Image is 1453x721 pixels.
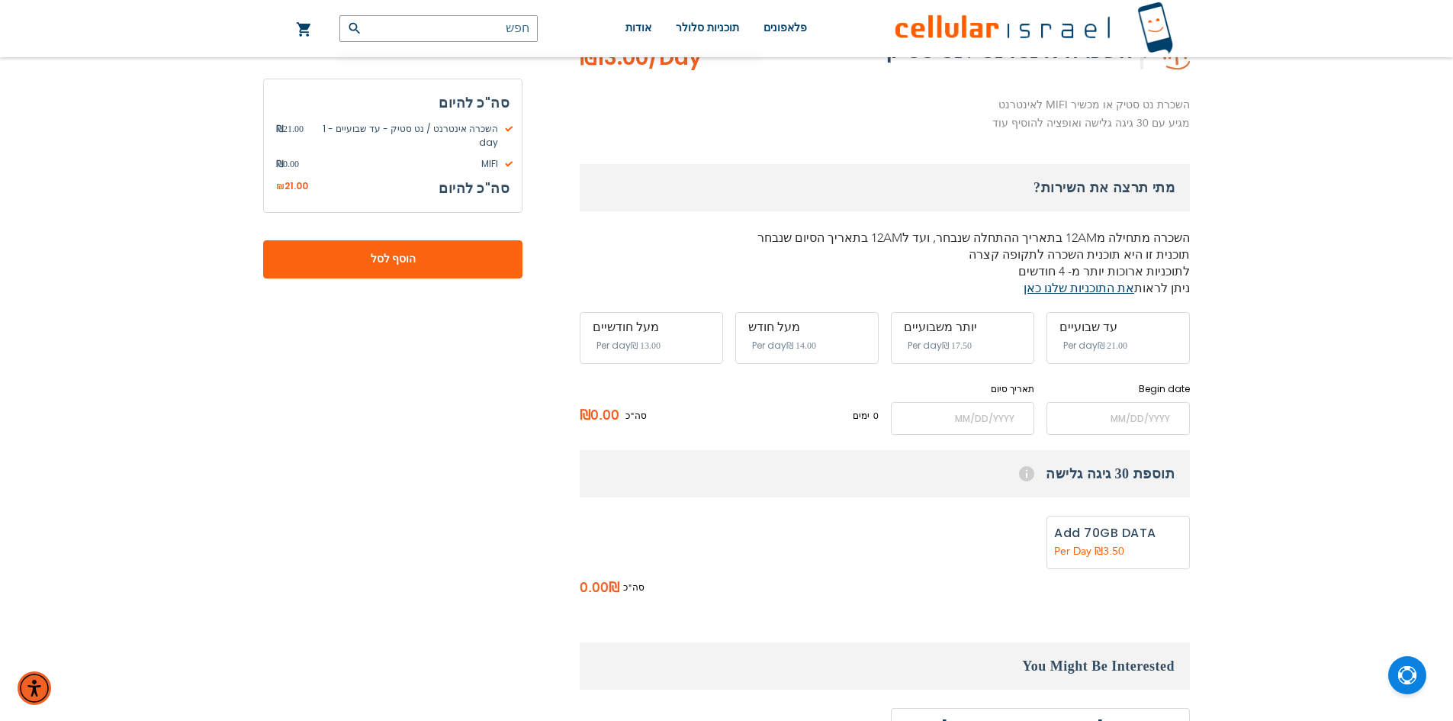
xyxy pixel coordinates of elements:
[313,251,472,267] span: הוסף לסל
[580,450,1190,497] h3: תוספת 30 גיגה גלישה
[339,15,538,42] input: חפש
[580,246,1190,297] p: תוכנית זו היא תוכנית השכרה לתקופה קצרה לתוכניות ארוכות יותר מ- 4 חודשים ניתן לראות
[276,122,283,136] span: ₪
[580,96,1190,134] p: השכרת נט סטיק או מכשיר MIFI לאינטרנט מגיע עם 30 גיגה גלישה ואופציה להוסיף עוד
[1024,280,1134,297] a: את התוכניות שלנו כאן
[18,671,51,705] div: תפריט נגישות
[609,577,619,600] span: ₪
[276,180,284,194] span: ₪
[439,177,510,200] h3: סה"כ להיום
[596,339,631,352] span: Per day
[1022,658,1175,674] span: You Might Be Interested
[908,339,942,352] span: Per day
[891,402,1034,435] input: MM/DD/YYYY
[580,43,702,73] span: ₪13.00
[1046,382,1190,396] label: Begin date
[1046,402,1190,435] input: MM/DD/YYYY
[299,157,510,171] span: MIFI
[276,157,299,171] span: 0.00
[853,409,870,423] span: ימים
[1059,320,1177,334] div: עד שבועיים
[891,382,1034,396] label: תאריך סיום
[580,164,1190,211] h3: מתי תרצה את השירות?
[763,22,807,34] span: פלאפונים
[752,339,786,352] span: Per day
[676,22,739,34] span: תוכניות סלולר
[276,122,304,150] span: 21.00
[580,577,609,600] span: 0.00
[895,2,1173,56] img: לוגו סלולר ישראל
[1063,339,1098,352] span: Per day
[623,580,645,596] span: סה"כ
[648,43,702,73] span: /Day
[942,340,972,351] span: ‏17.50 ₪
[786,340,816,351] span: ‏14.00 ₪
[748,320,866,334] div: מעל חודש
[304,122,510,150] span: השכרה אינטרנט / נט סטיק - עד שבועיים - 1 day
[263,240,522,278] button: הוסף לסל
[625,409,647,423] span: סה"כ
[870,409,879,423] span: 0
[631,340,661,351] span: ‏13.00 ₪
[1098,340,1127,351] span: ‏21.00 ₪
[276,92,510,114] h3: סה"כ להיום
[904,320,1021,334] div: יותר משבועיים
[593,320,710,334] div: מעל חודשיים
[580,404,625,427] span: ₪0.00
[1019,466,1034,481] span: Help
[284,179,308,192] span: 21.00
[625,22,651,34] span: אודות
[580,230,1190,246] p: השכרה מתחילה מ12AM בתאריך ההתחלה שנבחר, ועד ל12AM בתאריך הסיום שנבחר
[276,157,283,171] span: ₪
